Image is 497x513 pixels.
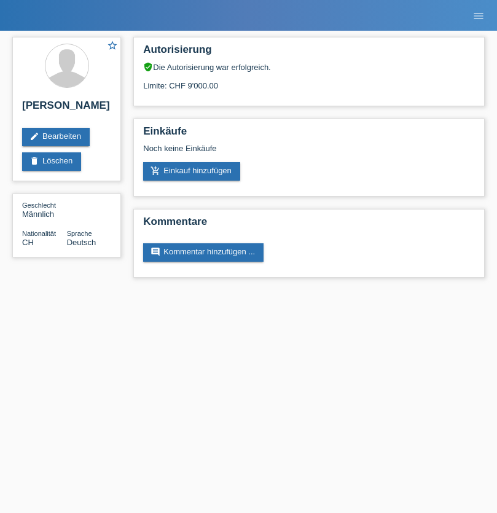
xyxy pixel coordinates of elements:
[143,44,475,62] h2: Autorisierung
[143,125,475,144] h2: Einkäufe
[143,144,475,162] div: Noch keine Einkäufe
[22,202,56,209] span: Geschlecht
[67,230,92,237] span: Sprache
[22,128,90,146] a: editBearbeiten
[143,243,264,262] a: commentKommentar hinzufügen ...
[151,247,160,257] i: comment
[22,100,111,118] h2: [PERSON_NAME]
[22,230,56,237] span: Nationalität
[143,72,475,90] div: Limite: CHF 9'000.00
[472,10,485,22] i: menu
[143,62,475,72] div: Die Autorisierung war erfolgreich.
[22,238,34,247] span: Schweiz
[143,62,153,72] i: verified_user
[107,40,118,53] a: star_border
[107,40,118,51] i: star_border
[151,166,160,176] i: add_shopping_cart
[143,162,240,181] a: add_shopping_cartEinkauf hinzufügen
[22,152,81,171] a: deleteLöschen
[29,156,39,166] i: delete
[67,238,96,247] span: Deutsch
[22,200,67,219] div: Männlich
[466,12,491,19] a: menu
[143,216,475,234] h2: Kommentare
[29,131,39,141] i: edit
